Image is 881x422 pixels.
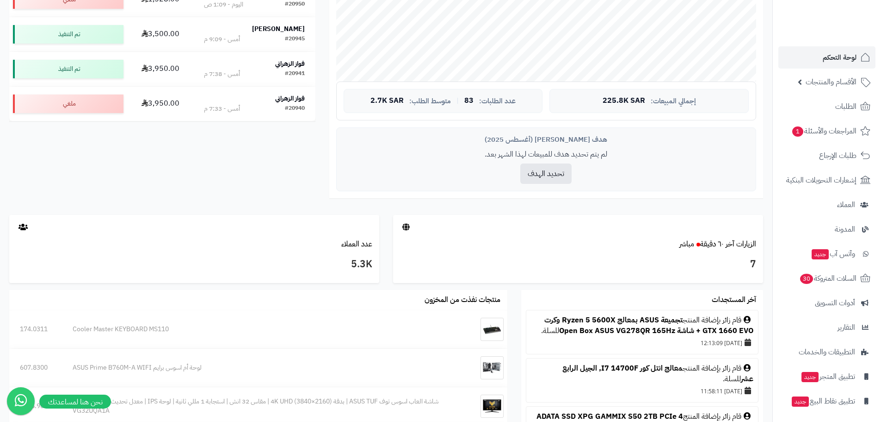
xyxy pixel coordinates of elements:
div: #20945 [285,35,305,44]
span: وآتس آب [811,247,855,260]
div: هدف [PERSON_NAME] (أغسطس 2025) [344,135,749,145]
div: أمس - 7:38 م [204,69,240,79]
strong: فواز الزهراني [275,59,305,69]
a: طلبات الإرجاع [778,145,875,167]
h3: 7 [400,257,756,272]
strong: فواز الزهراني [275,94,305,103]
span: التطبيقات والخدمات [799,346,855,359]
img: Cooler Master KEYBOARD MS110 [481,318,504,341]
h3: منتجات نفذت من المخزون [425,296,500,304]
div: 607.8300 [20,363,51,372]
span: السلات المتروكة [799,272,856,285]
div: 174.0311 [20,325,51,334]
td: 3,500.00 [127,17,193,51]
td: 3,950.00 [127,87,193,121]
span: 1 [792,126,803,137]
span: المراجعات والأسئلة [791,125,856,138]
a: تجميعة ASUS بمعالج Ryzen 5 5600X وكرت GTX 1660 EVO + شاشة Open Box ASUS VG278QR 165Hz [544,315,753,336]
td: 3,950.00 [127,52,193,86]
img: لوحة أم اسوس برايم ASUS Prime B760M-A WIFI [481,356,504,379]
div: #20940 [285,104,305,113]
div: قام زائر بإضافة المنتج للسلة. [531,315,753,336]
span: تطبيق المتجر [801,370,855,383]
span: الأقسام والمنتجات [806,76,856,88]
a: التقارير [778,316,875,339]
div: #20941 [285,69,305,79]
small: مباشر [679,239,694,250]
img: logo-2.png [818,24,872,43]
a: وآتس آبجديد [778,243,875,265]
a: أدوات التسويق [778,292,875,314]
span: التقارير [838,321,855,334]
a: الطلبات [778,95,875,118]
span: أدوات التسويق [815,296,855,309]
span: طلبات الإرجاع [819,149,856,162]
span: تطبيق نقاط البيع [791,395,855,408]
div: شاشة العاب اسوس توف ASUS TUF | بدقة 4K UHD (3840×2160) | مقاس 32 انش | استجابة 1 مللي ثانية | لوح... [73,397,466,416]
button: تحديد الهدف [520,164,572,184]
span: العملاء [837,198,855,211]
div: أمس - 9:09 م [204,35,240,44]
span: جديد [812,249,829,259]
a: تطبيق المتجرجديد [778,365,875,388]
div: ملغي [13,94,123,113]
span: جديد [801,372,819,382]
div: [DATE] 12:13:09 [531,336,753,349]
div: Cooler Master KEYBOARD MS110 [73,325,466,334]
a: لوحة التحكم [778,46,875,69]
p: لم يتم تحديد هدف للمبيعات لهذا الشهر بعد. [344,149,749,160]
span: 83 [464,97,474,105]
a: المراجعات والأسئلة1 [778,120,875,142]
img: شاشة العاب اسوس توف ASUS TUF | بدقة 4K UHD (3840×2160) | مقاس 32 انش | استجابة 1 مللي ثانية | لوح... [481,395,504,418]
div: 2346.9600 [20,402,51,411]
div: تم التنفيذ [13,60,123,78]
span: متوسط الطلب: [409,97,451,105]
a: تطبيق نقاط البيعجديد [778,390,875,412]
span: الطلبات [835,100,856,113]
h3: آخر المستجدات [712,296,756,304]
span: جديد [792,397,809,407]
a: الزيارات آخر ٦٠ دقيقةمباشر [679,239,756,250]
div: قام زائر بإضافة المنتج للسلة. [531,363,753,384]
a: معالج انتل كور I7 14700F, الجيل الرابع عشر [562,363,753,384]
span: 2.7K SAR [370,97,404,105]
a: عدد العملاء [341,239,372,250]
span: | [456,97,459,104]
span: إشعارات التحويلات البنكية [786,174,856,187]
a: إشعارات التحويلات البنكية [778,169,875,191]
span: 30 [800,274,813,284]
div: تم التنفيذ [13,25,123,44]
span: عدد الطلبات: [479,97,516,105]
a: المدونة [778,218,875,240]
a: السلات المتروكة30 [778,267,875,290]
strong: [PERSON_NAME] [252,24,305,34]
div: أمس - 7:33 م [204,104,240,113]
div: [DATE] 11:58:11 [531,384,753,397]
span: 225.8K SAR [603,97,645,105]
h3: 5.3K [16,257,372,272]
span: المدونة [835,223,855,236]
a: التطبيقات والخدمات [778,341,875,363]
span: لوحة التحكم [823,51,856,64]
a: العملاء [778,194,875,216]
div: لوحة أم اسوس برايم ASUS Prime B760M-A WIFI [73,363,466,372]
span: إجمالي المبيعات: [651,97,696,105]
